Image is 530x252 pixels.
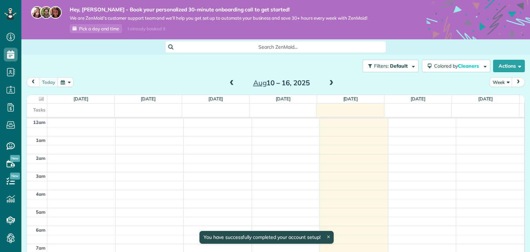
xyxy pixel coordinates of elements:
a: Filters: Default [359,60,419,72]
span: 2am [36,155,46,161]
img: jorge-587dff0eeaa6aab1f244e6dc62b8924c3b6ad411094392a53c71c6c4a576187d.jpg [40,6,52,19]
button: Filters: Default [363,60,419,72]
span: Cleaners [458,63,480,69]
span: 1am [36,137,46,143]
div: You have successfully completed your account setup! [199,231,334,244]
a: [DATE] [208,96,223,101]
button: prev [27,77,40,87]
a: [DATE] [276,96,291,101]
img: maria-72a9807cf96188c08ef61303f053569d2e2a8a1cde33d635c8a3ac13582a053d.jpg [31,6,43,19]
span: Filters: [374,63,389,69]
span: 4am [36,191,46,197]
button: Colored byCleaners [422,60,490,72]
button: Actions [493,60,525,72]
span: Colored by [434,63,481,69]
span: New [10,155,20,162]
strong: Hey, [PERSON_NAME] - Book your personalized 30-minute onboarding call to get started! [70,6,367,13]
span: We are ZenMaid’s customer support team and we’ll help you get set up to automate your business an... [70,15,367,21]
button: today [39,77,58,87]
button: next [512,77,525,87]
img: michelle-19f622bdf1676172e81f8f8fba1fb50e276960ebfe0243fe18214015130c80e4.jpg [49,6,62,19]
span: 5am [36,209,46,215]
a: [DATE] [343,96,358,101]
span: Pick a day and time [79,26,119,31]
a: [DATE] [478,96,493,101]
span: Tasks [33,107,46,113]
span: 7am [36,245,46,251]
a: Pick a day and time [70,24,122,33]
div: I already booked it [124,25,169,33]
span: 6am [36,227,46,233]
h2: 10 – 16, 2025 [238,79,325,87]
span: 12am [33,119,46,125]
a: [DATE] [73,96,88,101]
span: Aug [253,78,267,87]
span: Default [390,63,408,69]
a: [DATE] [141,96,156,101]
button: Week [490,77,512,87]
span: New [10,173,20,180]
a: [DATE] [411,96,425,101]
span: 3am [36,173,46,179]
